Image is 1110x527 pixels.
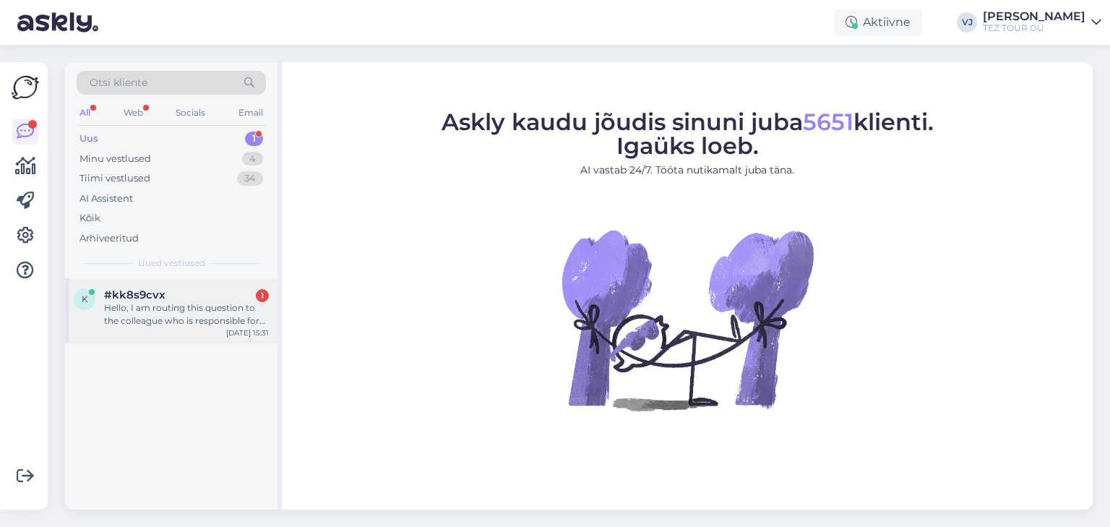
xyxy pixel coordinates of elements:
[79,211,100,226] div: Kõik
[983,11,1085,22] div: [PERSON_NAME]
[138,257,205,270] span: Uued vestlused
[957,12,977,33] div: VJ
[79,171,150,186] div: Tiimi vestlused
[237,171,263,186] div: 34
[79,132,98,146] div: Uus
[79,192,133,206] div: AI Assistent
[983,22,1085,34] div: TEZ TOUR OÜ
[79,231,139,246] div: Arhiveeritud
[104,288,165,301] span: #kk8s9cvx
[803,108,853,136] span: 5651
[12,74,39,101] img: Askly Logo
[90,75,147,90] span: Otsi kliente
[226,327,269,338] div: [DATE] 15:31
[104,301,269,327] div: Hello, I am routing this question to the colleague who is responsible for this topic. The reply m...
[983,11,1101,34] a: [PERSON_NAME]TEZ TOUR OÜ
[77,103,93,122] div: All
[256,289,269,302] div: 1
[82,294,88,304] span: k
[442,163,934,178] p: AI vastab 24/7. Tööta nutikamalt juba täna.
[242,152,263,166] div: 4
[236,103,266,122] div: Email
[245,132,263,146] div: 1
[173,103,208,122] div: Socials
[834,9,922,35] div: Aktiivne
[557,189,817,450] img: No Chat active
[121,103,146,122] div: Web
[79,152,151,166] div: Minu vestlused
[442,108,934,160] span: Askly kaudu jõudis sinuni juba klienti. Igaüks loeb.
